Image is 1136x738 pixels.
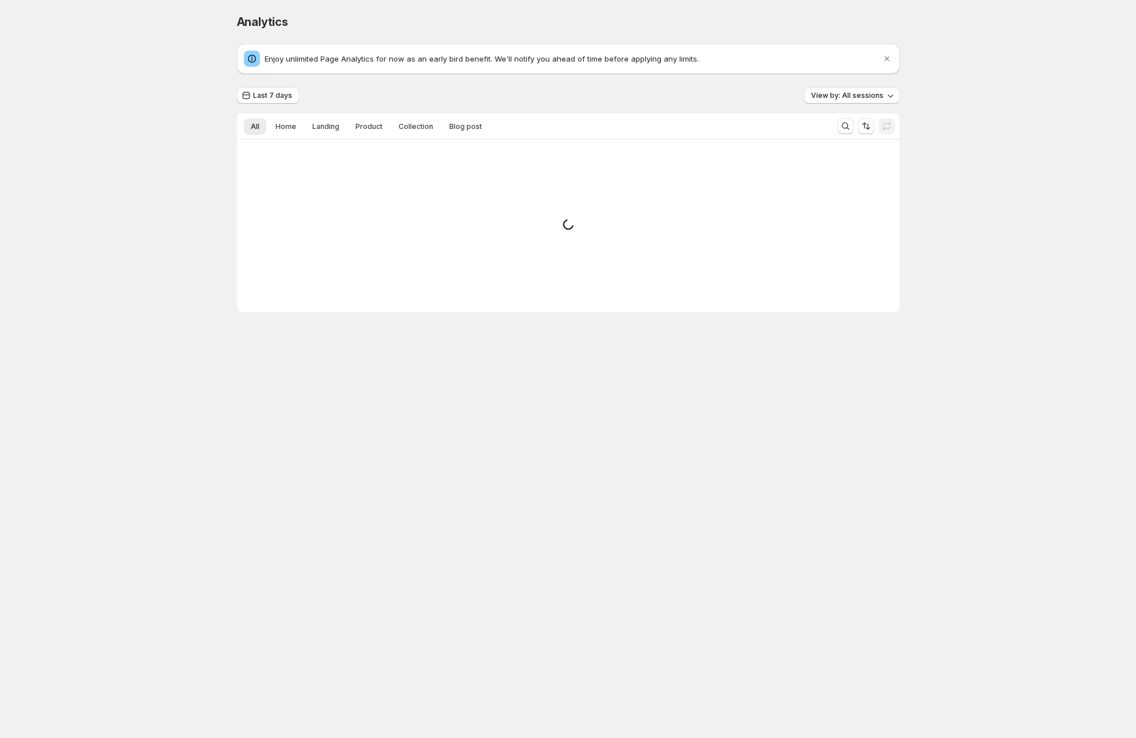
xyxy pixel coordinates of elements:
span: Last 7 days [253,91,292,100]
span: Product [355,122,383,131]
span: Landing [312,122,339,131]
button: Dismiss notification [879,51,895,67]
button: Last 7 days [237,88,299,104]
button: View by: All sessions [804,88,900,104]
span: Collection [399,122,433,131]
span: Blog post [449,122,482,131]
button: Sort the results [858,118,874,134]
span: Home [276,122,296,131]
span: Analytics [237,15,288,29]
span: View by: All sessions [811,91,883,100]
p: Enjoy unlimited Page Analytics for now as an early bird benefit. We'll notify you ahead of time b... [265,53,881,64]
span: All [251,122,259,131]
button: Search and filter results [837,118,854,134]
